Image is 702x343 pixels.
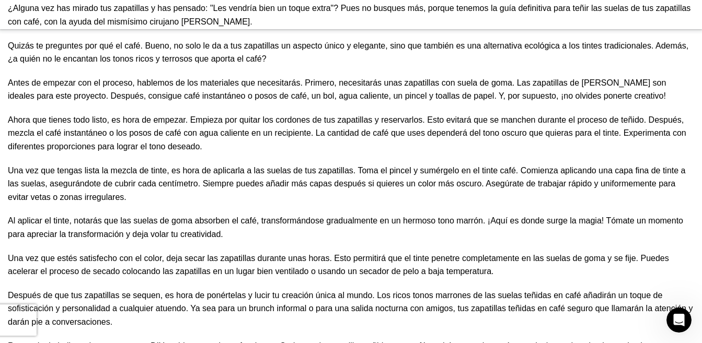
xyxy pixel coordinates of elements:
[8,41,688,64] font: Quizás te preguntes por qué el café. Bueno, no solo le da a tus zapatillas un aspecto único y ele...
[666,307,692,333] iframe: Chat en vivo de Intercom
[8,216,683,239] font: Al aplicar el tinte, notarás que las suelas de goma absorben el café, transformándose gradualment...
[8,166,685,202] font: Una vez que tengas lista la mezcla de tinte, es hora de aplicarla a las suelas de tus zapatillas....
[8,115,686,151] font: Ahora que tienes todo listo, es hora de empezar. Empieza por quitar los cordones de tus zapatilla...
[8,78,666,101] font: Antes de empezar con el proceso, hablemos de los materiales que necesitarás. Primero, necesitarás...
[8,291,693,326] font: Después de que tus zapatillas se sequen, es hora de ponértelas y lucir tu creación única al mundo...
[8,254,669,276] font: Una vez que estés satisfecho con el color, deja secar las zapatillas durante unas horas. Esto per...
